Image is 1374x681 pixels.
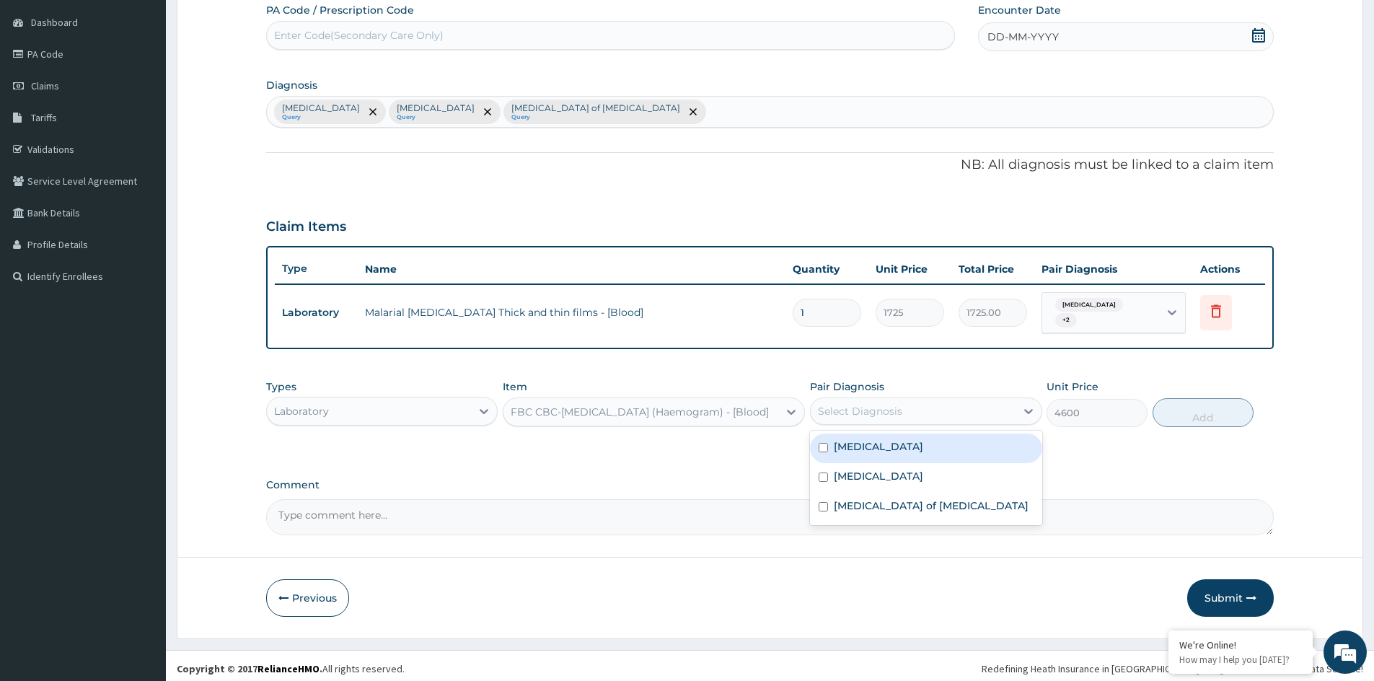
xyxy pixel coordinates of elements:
span: remove selection option [687,105,700,118]
p: How may I help you today? [1179,654,1302,666]
div: Select Diagnosis [818,404,902,418]
strong: Copyright © 2017 . [177,662,322,675]
th: Name [358,255,785,284]
textarea: Type your message and hit 'Enter' [7,394,275,444]
p: NB: All diagnosis must be linked to a claim item [266,156,1274,175]
p: [MEDICAL_DATA] of [MEDICAL_DATA] [511,102,680,114]
button: Submit [1187,579,1274,617]
label: [MEDICAL_DATA] [834,469,923,483]
button: Add [1153,398,1254,427]
span: [MEDICAL_DATA] [1055,298,1123,312]
span: Tariffs [31,111,57,124]
span: remove selection option [481,105,494,118]
div: Minimize live chat window [237,7,271,42]
th: Quantity [785,255,868,284]
div: We're Online! [1179,638,1302,651]
small: Query [511,114,680,121]
div: Chat with us now [75,81,242,100]
img: d_794563401_company_1708531726252_794563401 [27,72,58,108]
label: Item [503,379,527,394]
th: Actions [1193,255,1265,284]
td: Malarial [MEDICAL_DATA] Thick and thin films - [Blood] [358,298,785,327]
label: Encounter Date [978,3,1061,17]
label: PA Code / Prescription Code [266,3,414,17]
td: Laboratory [275,299,358,326]
span: + 2 [1055,313,1077,328]
label: Diagnosis [266,78,317,92]
span: We're online! [84,182,199,328]
span: DD-MM-YYYY [987,30,1059,44]
div: Laboratory [274,404,329,418]
a: RelianceHMO [257,662,320,675]
span: remove selection option [366,105,379,118]
button: Previous [266,579,349,617]
label: Comment [266,479,1274,491]
span: Claims [31,79,59,92]
span: Dashboard [31,16,78,29]
p: [MEDICAL_DATA] [282,102,360,114]
label: [MEDICAL_DATA] of [MEDICAL_DATA] [834,498,1029,513]
th: Total Price [951,255,1034,284]
div: Redefining Heath Insurance in [GEOGRAPHIC_DATA] using Telemedicine and Data Science! [982,662,1363,676]
p: [MEDICAL_DATA] [397,102,475,114]
div: FBC CBC-[MEDICAL_DATA] (Haemogram) - [Blood] [511,405,769,419]
th: Type [275,255,358,282]
h3: Claim Items [266,219,346,235]
small: Query [397,114,475,121]
label: Types [266,381,296,393]
th: Pair Diagnosis [1034,255,1193,284]
th: Unit Price [868,255,951,284]
label: [MEDICAL_DATA] [834,439,923,454]
label: Unit Price [1047,379,1098,394]
label: Pair Diagnosis [810,379,884,394]
small: Query [282,114,360,121]
div: Enter Code(Secondary Care Only) [274,28,444,43]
